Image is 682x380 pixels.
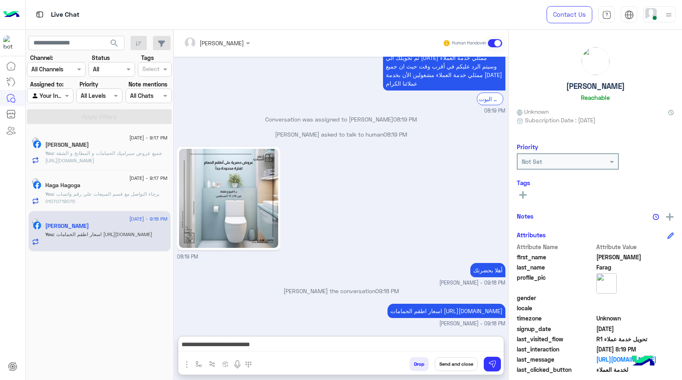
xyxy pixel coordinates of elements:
span: 2025-08-12T17:19:17.812Z [596,345,674,353]
h6: Reachable [581,94,610,101]
p: Live Chat [51,9,80,20]
span: You [45,150,53,156]
span: Attribute Value [596,243,674,251]
img: hulul-logo.png [629,347,658,376]
div: Select [141,64,159,75]
img: profile [664,10,674,20]
span: 09:18 PM [375,287,399,294]
span: signup_date [517,325,595,333]
button: create order [219,357,232,371]
span: [DATE] - 9:17 PM [129,175,167,182]
h6: Attributes [517,231,546,239]
span: 08:19 PM [177,254,198,260]
h5: Mohamed Zakaria [45,141,89,148]
span: null [596,294,674,302]
span: 08:19 PM [484,107,505,115]
label: Note mentions [128,80,167,88]
label: Status [92,53,110,62]
span: search [109,38,119,48]
span: اسعار اطقم الحمامات [URL][DOMAIN_NAME] [390,307,503,314]
img: make a call [245,361,252,368]
span: 08:19 PM [383,131,407,138]
p: 12/8/2025, 9:18 PM [470,263,505,277]
span: تحويل خدمة عملاء R1 [596,335,674,343]
button: search [104,36,124,53]
span: last_clicked_button [517,365,595,374]
label: Priority [80,80,98,88]
div: الرجوع الى البوت [477,93,503,105]
img: picture [32,137,39,145]
span: last_visited_flow [517,335,595,343]
a: tab [598,6,615,23]
h6: Tags [517,179,674,186]
span: You [45,191,53,197]
span: first_name [517,253,595,261]
button: Trigger scenario [206,357,219,371]
a: Contact Us [547,6,592,23]
span: You [45,231,53,237]
span: last_message [517,355,595,364]
img: tab [602,10,611,20]
span: [PERSON_NAME] - 09:18 PM [439,279,505,287]
span: last_name [517,263,595,272]
img: 322208621163248 [3,35,18,50]
button: Apply Filters [27,109,172,124]
span: Unknown [517,107,549,116]
h6: Notes [517,212,534,220]
span: اسعار اطقم الحمامات https://www.ahmedelsallab.com/ar/bathroom/bathroom-sets.html [53,231,152,237]
label: Tags [141,53,154,62]
h5: Haga Hagoga [45,182,80,189]
span: [PERSON_NAME] - 09:18 PM [439,320,505,328]
label: Assigned to: [30,80,64,88]
button: Drop [410,357,429,371]
img: send message [488,360,496,368]
span: [DATE] - 9:17 PM [129,134,167,141]
span: null [596,304,674,312]
img: tab [624,10,634,20]
p: 12/8/2025, 8:19 PM [383,51,505,91]
button: Send and close [435,357,478,371]
span: last_interaction [517,345,595,353]
small: Human Handover [452,40,486,46]
h6: Priority [517,143,538,150]
span: لخدمة العملاء [596,365,674,374]
p: [PERSON_NAME] asked to talk to human [177,130,505,139]
img: Facebook [33,181,41,189]
p: Conversation was assigned to [PERSON_NAME] [177,115,505,124]
img: Facebook [33,221,41,230]
span: 08:19 PM [393,116,417,123]
img: picture [582,47,609,75]
img: userImage [645,8,657,20]
img: Logo [3,6,20,23]
img: send attachment [182,360,192,369]
img: add [666,213,673,221]
img: picture [32,178,39,186]
span: 2025-08-12T17:18:09.909Z [596,325,674,333]
img: Trigger scenario [209,361,215,367]
a: [URL][DOMAIN_NAME] [596,355,674,364]
img: picture [32,219,39,226]
span: Farag [596,263,674,272]
p: 12/8/2025, 9:18 PM [387,304,505,318]
label: Channel: [30,53,53,62]
span: locale [517,304,595,312]
img: send voice note [232,360,242,369]
span: Ahmed [596,253,674,261]
span: timezone [517,314,595,323]
h5: [PERSON_NAME] [566,82,625,91]
img: picture [596,273,617,294]
span: [DATE] - 9:18 PM [129,215,167,223]
button: select flow [192,357,206,371]
img: Facebook [33,140,41,148]
img: select flow [195,361,202,367]
span: gender [517,294,595,302]
span: Attribute Name [517,243,595,251]
span: برجاء التواصل مع قسم المبيعات علي رقم واتساب 01070719075 [45,191,159,204]
img: 530701314_2263850464065886_5830991324553750781_n.jpg [179,149,278,248]
span: Subscription Date : [DATE] [525,116,596,124]
p: [PERSON_NAME] the conversation [177,287,505,295]
img: notes [653,214,659,220]
span: جميع عروض سيراميك الحمامات و المطابخ و الشقة https://www.ahmedelsallab.com/ar/search/%D8%B9%D8%B1... [45,150,162,163]
img: tab [35,9,45,20]
img: create order [222,361,229,367]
